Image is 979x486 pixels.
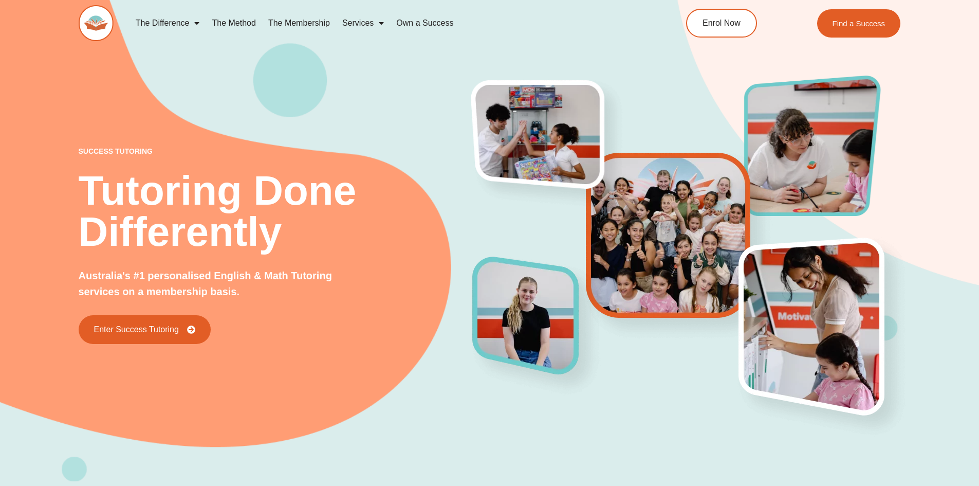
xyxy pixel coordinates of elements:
[79,170,473,253] h2: Tutoring Done Differently
[686,9,757,38] a: Enrol Now
[262,11,336,35] a: The Membership
[833,20,885,27] span: Find a Success
[130,11,206,35] a: The Difference
[79,268,367,300] p: Australia's #1 personalised English & Math Tutoring services on a membership basis.
[94,326,179,334] span: Enter Success Tutoring
[817,9,901,38] a: Find a Success
[79,315,211,344] a: Enter Success Tutoring
[336,11,390,35] a: Services
[206,11,262,35] a: The Method
[130,11,639,35] nav: Menu
[79,148,473,155] p: success tutoring
[390,11,459,35] a: Own a Success
[703,19,741,27] span: Enrol Now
